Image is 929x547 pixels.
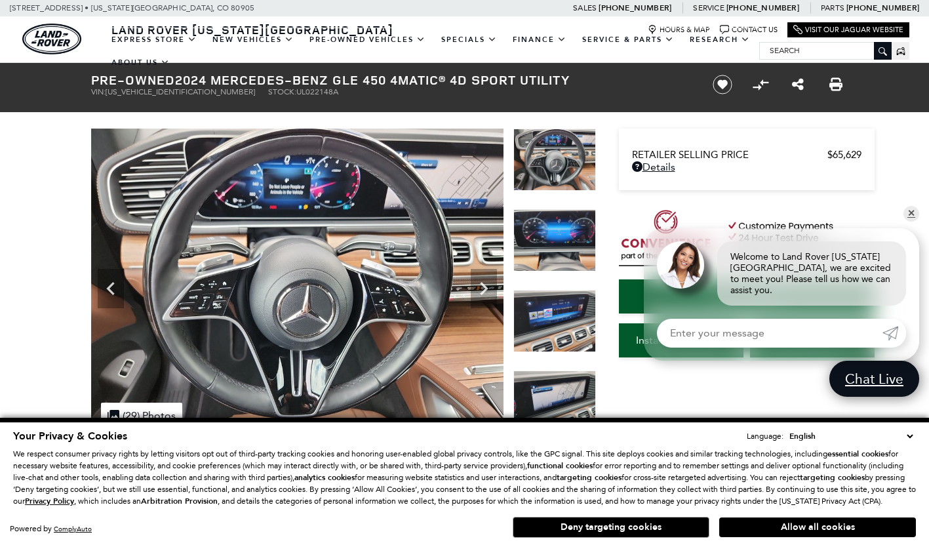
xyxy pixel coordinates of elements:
div: Powered by [10,525,92,533]
img: Land Rover [22,24,81,54]
a: Specials [433,28,505,51]
strong: Arbitration Provision [141,496,218,506]
a: [STREET_ADDRESS] • [US_STATE][GEOGRAPHIC_DATA], CO 80905 [10,3,254,12]
input: Enter your message [657,319,882,348]
select: Language Select [786,430,916,443]
strong: functional cookies [527,460,593,471]
button: Compare Vehicle [751,75,770,94]
img: Used 2024 Black Mercedes-Benz GLE 450 image 13 [513,129,596,191]
a: Hours & Map [648,25,710,35]
a: [PHONE_NUMBER] [846,3,919,13]
span: Chat Live [839,370,910,388]
a: Retailer Selling Price $65,629 [632,149,861,161]
strong: Pre-Owned [91,71,175,89]
input: Search [760,43,891,58]
a: About Us [104,51,178,74]
span: Service [693,3,724,12]
a: Share this Pre-Owned 2024 Mercedes-Benz GLE 450 4MATIC® 4D Sport Utility [792,77,804,92]
a: Land Rover [US_STATE][GEOGRAPHIC_DATA] [104,22,401,37]
span: Stock: [268,87,296,96]
a: Chat Live [829,361,919,397]
button: Save vehicle [708,74,737,95]
strong: essential cookies [827,449,888,459]
img: Used 2024 Black Mercedes-Benz GLE 450 image 16 [513,371,596,433]
a: Privacy Policy [25,496,74,506]
div: Welcome to Land Rover [US_STATE][GEOGRAPHIC_DATA], we are excited to meet you! Please tell us how... [717,241,906,306]
a: [PHONE_NUMBER] [599,3,671,13]
a: Start Your Deal [619,279,875,314]
a: Print this Pre-Owned 2024 Mercedes-Benz GLE 450 4MATIC® 4D Sport Utility [829,77,842,92]
span: Land Rover [US_STATE][GEOGRAPHIC_DATA] [111,22,393,37]
p: We respect consumer privacy rights by letting visitors opt out of third-party tracking cookies an... [13,448,916,507]
a: Submit [882,319,906,348]
button: Allow all cookies [719,517,916,537]
strong: targeting cookies [557,472,622,483]
button: Deny targeting cookies [513,517,709,538]
a: Pre-Owned Vehicles [302,28,433,51]
div: (29) Photos [101,403,182,428]
u: Privacy Policy [25,496,74,506]
strong: analytics cookies [294,472,355,483]
div: Previous [98,269,124,308]
a: Service & Parts [574,28,682,51]
img: Used 2024 Black Mercedes-Benz GLE 450 image 14 [513,209,596,272]
span: Your Privacy & Cookies [13,429,127,443]
a: Research [682,28,758,51]
a: land-rover [22,24,81,54]
nav: Main Navigation [104,28,759,74]
a: Finance [505,28,574,51]
a: [PHONE_NUMBER] [726,3,799,13]
a: New Vehicles [205,28,302,51]
img: Used 2024 Black Mercedes-Benz GLE 450 image 13 [91,129,504,438]
a: Instant Trade Value [619,323,743,357]
span: UL022148A [296,87,338,96]
a: EXPRESS STORE [104,28,205,51]
span: Retailer Selling Price [632,149,827,161]
a: ComplyAuto [54,525,92,533]
img: Agent profile photo [657,241,704,289]
span: VIN: [91,87,106,96]
span: Instant Trade Value [636,334,726,346]
a: Visit Our Jaguar Website [793,25,903,35]
strong: targeting cookies [800,472,865,483]
img: Used 2024 Black Mercedes-Benz GLE 450 image 15 [513,290,596,352]
a: Contact Us [720,25,778,35]
span: $65,629 [827,149,861,161]
a: Details [632,161,861,173]
span: [US_VEHICLE_IDENTIFICATION_NUMBER] [106,87,255,96]
div: Next [471,269,497,308]
span: Parts [821,3,844,12]
div: Language: [747,432,783,440]
span: Sales [573,3,597,12]
h1: 2024 Mercedes-Benz GLE 450 4MATIC® 4D Sport Utility [91,73,691,87]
